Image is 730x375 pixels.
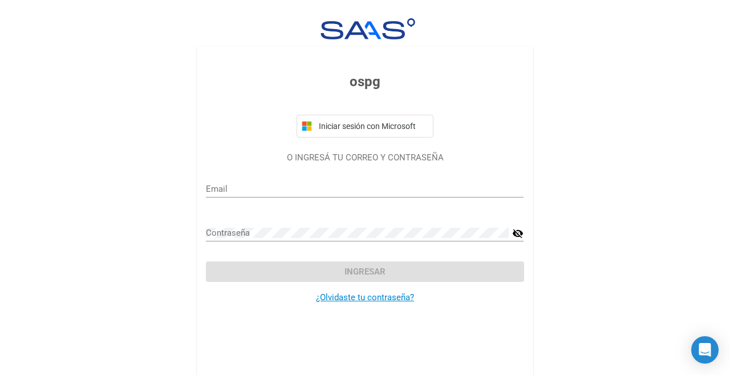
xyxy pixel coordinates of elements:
a: ¿Olvidaste tu contraseña? [316,292,414,303]
div: Open Intercom Messenger [691,336,719,364]
mat-icon: visibility_off [512,227,524,240]
p: O INGRESÁ TU CORREO Y CONTRASEÑA [206,151,524,164]
button: Ingresar [206,261,524,282]
span: Iniciar sesión con Microsoft [317,122,428,131]
button: Iniciar sesión con Microsoft [297,115,433,138]
h3: ospg [206,71,524,92]
span: Ingresar [344,267,386,277]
